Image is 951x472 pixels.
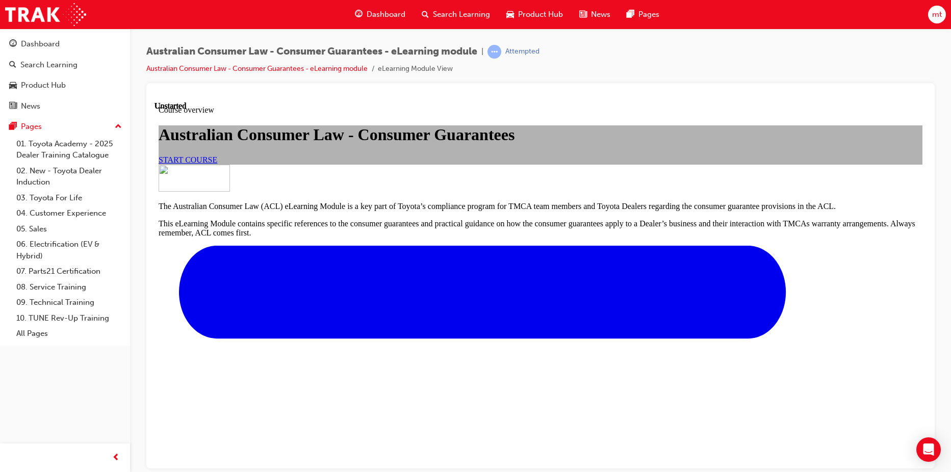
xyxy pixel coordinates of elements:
span: pages-icon [9,122,17,132]
span: pages-icon [627,8,634,21]
a: Dashboard [4,35,126,54]
span: guage-icon [355,8,363,21]
span: Course overview [4,4,60,13]
img: Trak [5,3,86,26]
button: Pages [4,117,126,136]
a: Search Learning [4,56,126,74]
span: | [481,46,483,58]
span: prev-icon [112,452,120,464]
span: Product Hub [518,9,563,20]
span: mt [932,9,942,20]
p: This eLearning Module contains specific references to the consumer guarantees and practical guida... [4,118,768,136]
div: Dashboard [21,38,60,50]
div: Open Intercom Messenger [916,437,941,462]
a: car-iconProduct Hub [498,4,571,25]
a: pages-iconPages [619,4,667,25]
span: Pages [638,9,659,20]
a: 09. Technical Training [12,295,126,310]
span: News [591,9,610,20]
div: Pages [21,121,42,133]
a: 03. Toyota For Life [12,190,126,206]
a: Product Hub [4,76,126,95]
span: car-icon [506,8,514,21]
a: News [4,97,126,116]
a: 05. Sales [12,221,126,237]
span: car-icon [9,81,17,90]
a: news-iconNews [571,4,619,25]
a: Australian Consumer Law - Consumer Guarantees - eLearning module [146,64,368,73]
span: learningRecordVerb_ATTEMPT-icon [487,45,501,59]
span: search-icon [9,61,16,70]
button: mt [928,6,946,23]
a: 08. Service Training [12,279,126,295]
a: guage-iconDashboard [347,4,414,25]
li: eLearning Module View [378,63,453,75]
a: 10. TUNE Rev-Up Training [12,310,126,326]
div: Product Hub [21,80,66,91]
span: guage-icon [9,40,17,49]
a: START COURSE [4,54,63,63]
span: Search Learning [433,9,490,20]
span: Australian Consumer Law - Consumer Guarantees - eLearning module [146,46,477,58]
a: 07. Parts21 Certification [12,264,126,279]
span: news-icon [579,8,587,21]
a: 02. New - Toyota Dealer Induction [12,163,126,190]
div: Search Learning [20,59,78,71]
a: 01. Toyota Academy - 2025 Dealer Training Catalogue [12,136,126,163]
div: News [21,100,40,112]
button: DashboardSearch LearningProduct HubNews [4,33,126,117]
span: up-icon [115,120,122,134]
a: 04. Customer Experience [12,205,126,221]
span: news-icon [9,102,17,111]
span: search-icon [422,8,429,21]
p: The Australian Consumer Law (ACL) eLearning Module is a key part of Toyota’s compliance program f... [4,100,768,110]
span: Dashboard [367,9,405,20]
h1: Australian Consumer Law - Consumer Guarantees [4,24,768,43]
div: Attempted [505,47,539,57]
a: 06. Electrification (EV & Hybrid) [12,237,126,264]
a: All Pages [12,326,126,342]
a: search-iconSearch Learning [414,4,498,25]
